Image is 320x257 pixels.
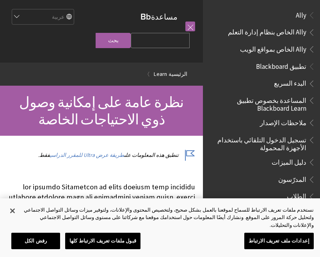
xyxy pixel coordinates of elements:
input: بحث [96,33,131,48]
button: رفض الكل [11,233,60,249]
button: قبول ملفات تعريف الارتباط كلها [65,233,140,249]
a: طريقة عرض Ultra للمقرر الدراسي [50,152,124,158]
span: Ally الخاص بمواقع الويب [240,43,306,53]
span: دليل الميزات [272,156,306,166]
span: نظرة عامة على إمكانية وصول ذوي الاحتياجات الخاصة [19,93,183,128]
p: تنطبق هذه المعلومات على فقط. [8,151,195,159]
a: مساعدةBb [140,12,178,22]
nav: Book outline for Anthology Ally Help [208,9,315,56]
span: تسجيل الدخول التلقائي باستخدام الأجهزة المحمولة [212,133,306,152]
div: نستخدم ملفات تعريف الارتباط للسماح لموقعنا بالعمل بشكل صحيح، ولتخصيص المحتوى والإعلانات، ولتوفير ... [22,206,314,229]
span: تطبيق Blackboard [256,60,306,70]
button: إغلاق [4,202,21,219]
button: إعدادات ملف تعريف الارتباط [244,233,314,249]
span: البدء السريع [274,77,306,88]
span: Ally الخاص بنظام إدارة التعلم [228,26,306,36]
span: المدرّسون [278,173,306,183]
span: الطلاب [287,190,306,201]
a: الرئيسية [169,69,187,79]
span: المساعدة بخصوص تطبيق Blackboard Learn [212,94,306,112]
strong: Bb [140,12,151,22]
span: Ally [296,9,306,19]
a: Learn [154,69,167,79]
select: Site Language Selector [11,9,74,25]
span: ملاحظات الإصدار [260,116,306,127]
